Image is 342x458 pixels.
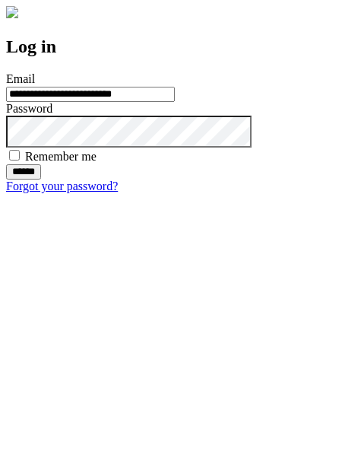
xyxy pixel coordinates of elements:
[6,72,35,85] label: Email
[6,6,18,18] img: logo-4e3dc11c47720685a147b03b5a06dd966a58ff35d612b21f08c02c0306f2b779.png
[6,180,118,192] a: Forgot your password?
[25,150,97,163] label: Remember me
[6,37,336,57] h2: Log in
[6,102,52,115] label: Password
